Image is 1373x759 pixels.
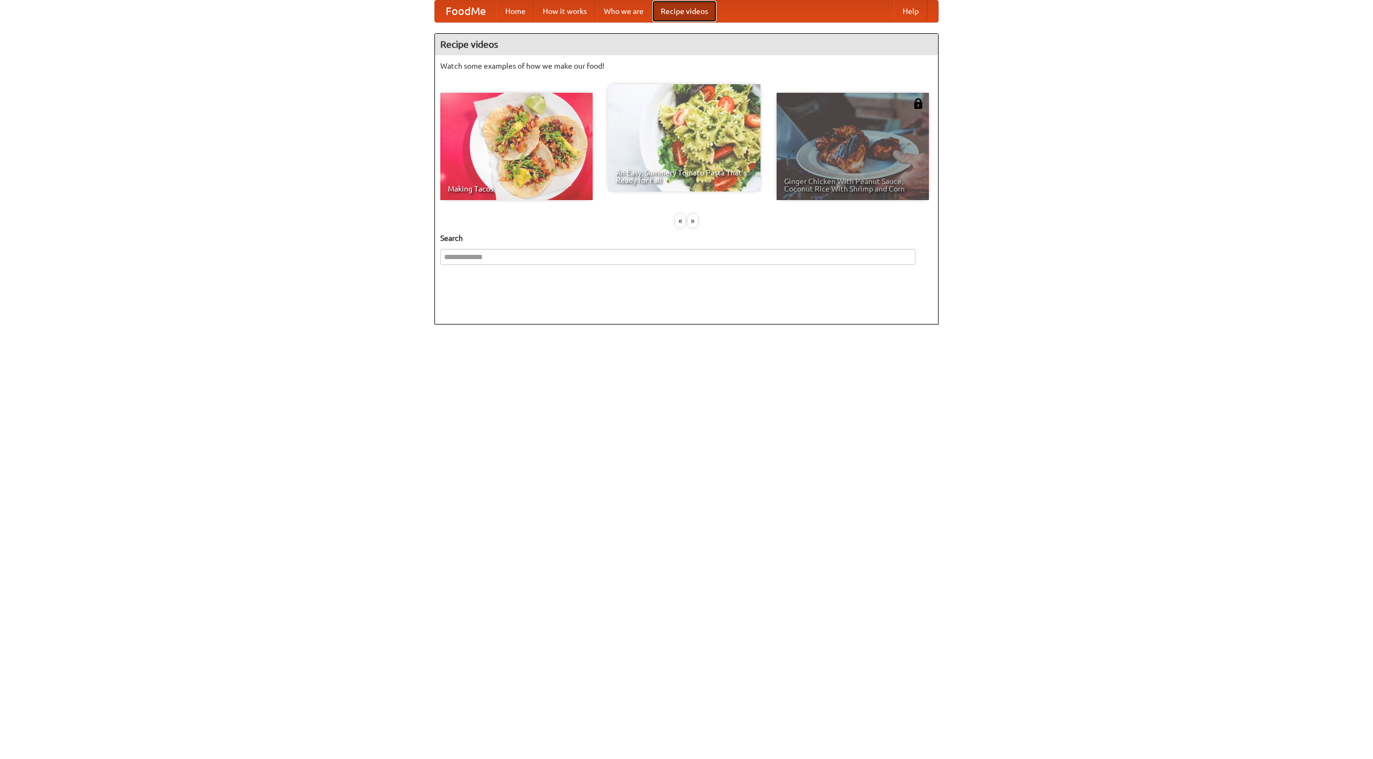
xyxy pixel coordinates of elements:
span: An Easy, Summery Tomato Pasta That's Ready for Fall [616,169,753,184]
div: » [688,214,698,227]
a: How it works [534,1,595,22]
a: Making Tacos [440,93,593,200]
a: Help [894,1,927,22]
a: Who we are [595,1,652,22]
a: Recipe videos [652,1,717,22]
span: Making Tacos [448,185,585,193]
img: 483408.png [913,98,924,109]
a: FoodMe [435,1,497,22]
div: « [675,214,685,227]
a: Home [497,1,534,22]
a: An Easy, Summery Tomato Pasta That's Ready for Fall [608,84,761,191]
h5: Search [440,233,933,244]
p: Watch some examples of how we make our food! [440,61,933,71]
h4: Recipe videos [435,34,938,55]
